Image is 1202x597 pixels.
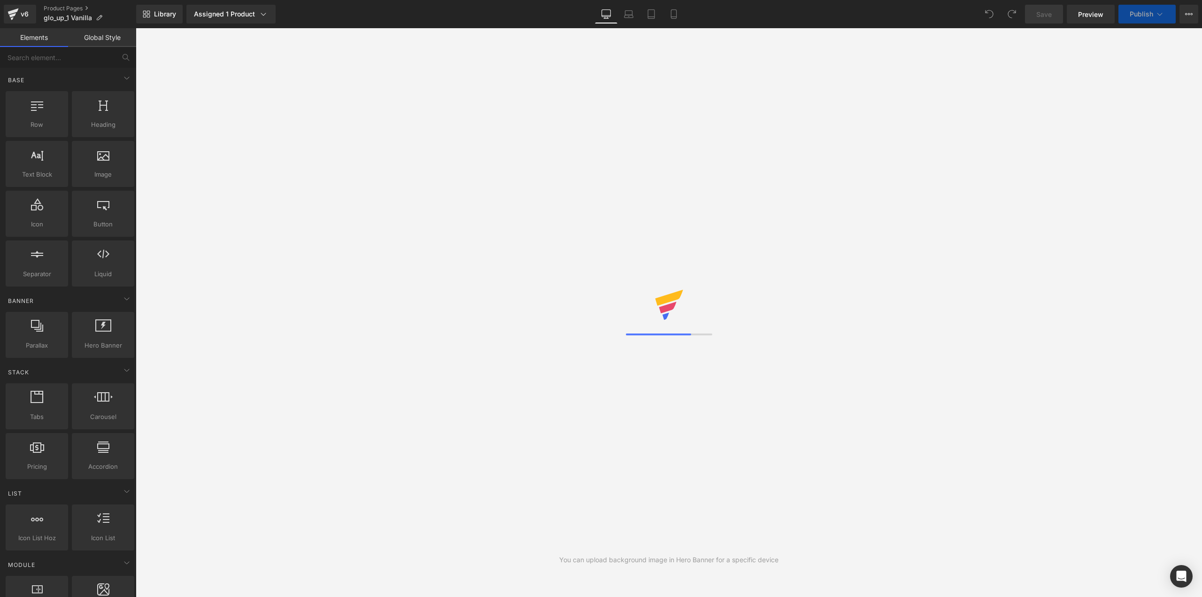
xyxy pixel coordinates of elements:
[1078,9,1103,19] span: Preview
[75,120,131,130] span: Heading
[1067,5,1115,23] a: Preview
[7,296,35,305] span: Banner
[44,5,136,12] a: Product Pages
[44,14,92,22] span: glo_up_1 Vanilla
[75,533,131,543] span: Icon List
[1036,9,1052,19] span: Save
[8,412,65,422] span: Tabs
[663,5,685,23] a: Mobile
[4,5,36,23] a: v6
[559,555,778,565] div: You can upload background image in Hero Banner for a specific device
[194,9,268,19] div: Assigned 1 Product
[595,5,617,23] a: Desktop
[75,341,131,350] span: Hero Banner
[75,412,131,422] span: Carousel
[8,341,65,350] span: Parallax
[8,269,65,279] span: Separator
[7,489,23,498] span: List
[8,170,65,179] span: Text Block
[8,533,65,543] span: Icon List Hoz
[75,170,131,179] span: Image
[1130,10,1153,18] span: Publish
[7,560,36,569] span: Module
[1002,5,1021,23] button: Redo
[154,10,176,18] span: Library
[7,76,25,85] span: Base
[980,5,999,23] button: Undo
[8,462,65,472] span: Pricing
[640,5,663,23] a: Tablet
[75,269,131,279] span: Liquid
[1179,5,1198,23] button: More
[7,368,30,377] span: Stack
[8,219,65,229] span: Icon
[8,120,65,130] span: Row
[617,5,640,23] a: Laptop
[75,462,131,472] span: Accordion
[1118,5,1176,23] button: Publish
[136,5,183,23] a: New Library
[1170,565,1193,588] div: Open Intercom Messenger
[19,8,31,20] div: v6
[75,219,131,229] span: Button
[68,28,136,47] a: Global Style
